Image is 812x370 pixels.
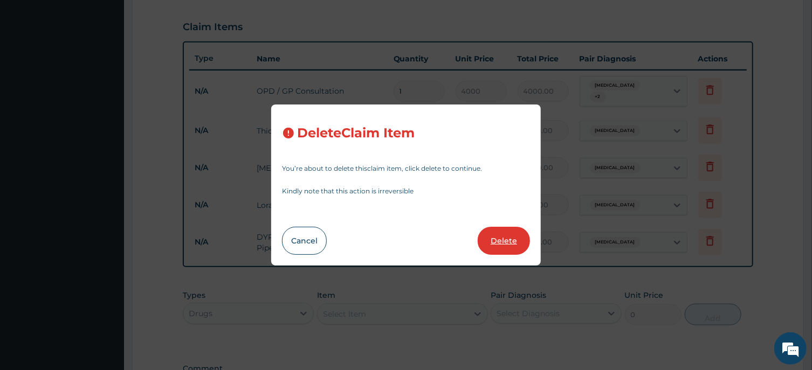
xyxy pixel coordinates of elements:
h3: Delete Claim Item [297,126,415,141]
p: Kindly note that this action is irreversible [282,188,530,194]
img: d_794563401_company_1708531726252_794563401 [20,54,44,81]
p: You’re about to delete this claim item , click delete to continue. [282,165,530,172]
div: Minimize live chat window [177,5,203,31]
span: We're online! [63,114,149,223]
button: Cancel [282,227,327,255]
div: Chat with us now [56,60,181,74]
textarea: Type your message and hit 'Enter' [5,252,205,289]
button: Delete [478,227,530,255]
